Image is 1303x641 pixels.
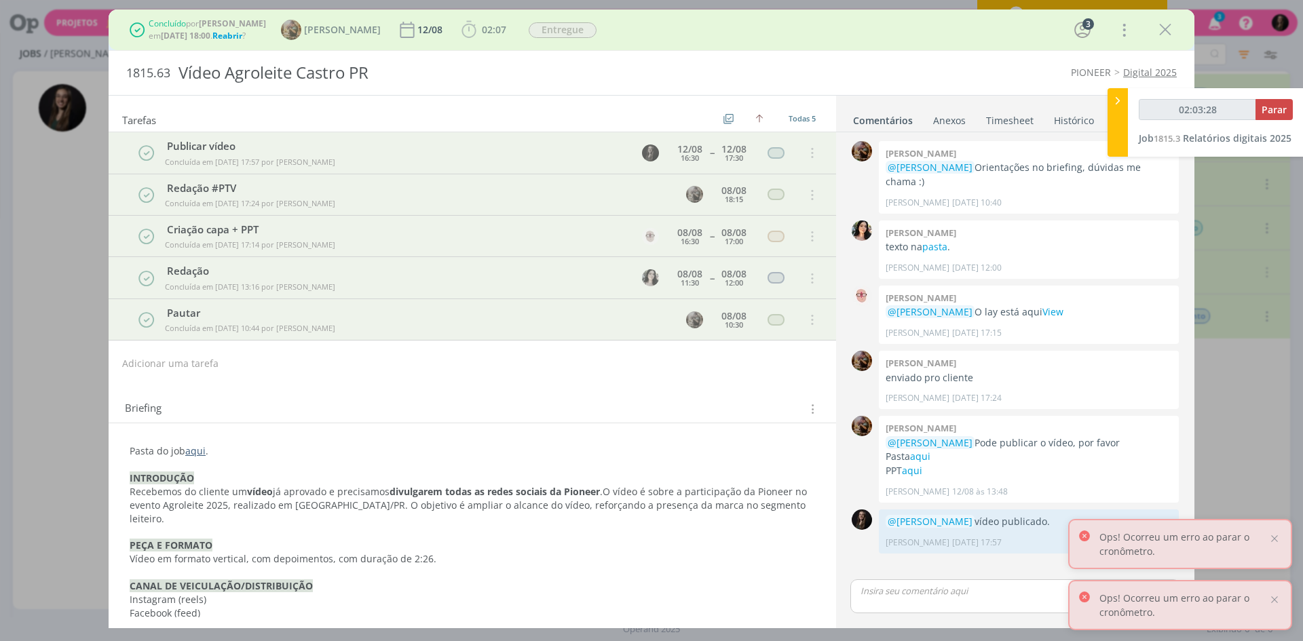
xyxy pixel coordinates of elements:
[1255,99,1293,120] button: Parar
[886,197,949,209] p: [PERSON_NAME]
[886,436,1172,450] p: Pode publicar o vídeo, por favor
[886,262,949,274] p: [PERSON_NAME]
[1053,108,1095,128] a: Histórico
[952,392,1002,404] span: [DATE] 17:24
[886,450,1172,463] p: Pasta
[162,263,629,279] div: Redação
[710,148,714,157] span: --
[886,357,956,369] b: [PERSON_NAME]
[149,18,186,29] span: Concluído
[130,606,815,620] p: Facebook (feed)
[165,198,335,208] span: Concluída em [DATE] 17:24 por [PERSON_NAME]
[710,231,714,241] span: --
[1139,132,1291,144] a: Job1815.3Relatórios digitais 2025
[910,450,930,463] a: aqui
[677,228,702,237] div: 08/08
[185,444,206,457] a: aqui
[1099,530,1268,558] p: Ops! Ocorreu um erro ao parar o cronômetro.
[681,279,699,286] div: 11:30
[149,18,266,42] div: por em . ?
[725,321,743,328] div: 10:30
[109,9,1194,628] div: dialog
[173,56,734,90] div: Vídeo Agroleite Castro PR
[755,115,763,123] img: arrow-up.svg
[165,239,335,250] span: Concluída em [DATE] 17:14 por [PERSON_NAME]
[125,400,162,418] span: Briefing
[886,240,1172,254] p: texto na .
[130,444,815,458] p: Pasta do job .
[952,537,1002,549] span: [DATE] 17:57
[725,237,743,245] div: 17:00
[886,305,1172,319] p: O lay está aqui
[681,154,699,161] div: 16:30
[725,195,743,203] div: 18:15
[852,108,913,128] a: Comentários
[852,141,872,161] img: A
[886,371,1172,385] p: enviado pro cliente
[130,539,212,551] strong: PEÇA E FORMATO
[390,485,428,498] strong: divulgar
[985,108,1034,128] a: Timesheet
[886,464,1172,478] p: PPT
[886,161,1172,189] p: Orientações no briefing, dúvidas me chama :)
[721,311,747,321] div: 08/08
[886,227,956,239] b: [PERSON_NAME]
[417,25,445,35] div: 12/08
[886,422,956,434] b: [PERSON_NAME]
[428,485,600,498] strong: em todas as redes sociais da Pioneer
[247,485,273,498] strong: vídeo
[130,485,815,526] p: recisamos O vídeo é sobre a participação da Pioneer no evento Agroleite 2025, realizado em [GEOGR...
[952,327,1002,339] span: [DATE] 17:15
[1099,591,1268,619] p: Ops! Ocorreu um erro ao parar o cronômetro.
[886,392,949,404] p: [PERSON_NAME]
[1183,132,1291,144] span: Relatórios digitais 2025
[852,286,872,306] img: A
[162,305,673,321] div: Pautar
[922,240,947,253] a: pasta
[852,220,872,241] img: T
[888,305,972,318] span: @[PERSON_NAME]
[199,18,266,29] b: [PERSON_NAME]
[886,327,949,339] p: [PERSON_NAME]
[710,273,714,283] span: --
[721,144,747,154] div: 12/08
[725,279,743,286] div: 12:00
[677,269,702,279] div: 08/08
[162,180,673,196] div: Redação #PTV
[1123,66,1177,79] a: Digital 2025
[886,537,949,549] p: [PERSON_NAME]
[721,228,747,237] div: 08/08
[789,113,816,123] span: Todas 5
[886,292,956,304] b: [PERSON_NAME]
[933,114,966,128] div: Anexos
[852,351,872,371] img: A
[852,416,872,436] img: A
[121,351,219,376] button: Adicionar uma tarefa
[130,485,247,498] span: Recebemos do cliente um
[1071,66,1111,79] a: PIONEER
[952,486,1008,498] span: 12/08 às 13:48
[1082,18,1094,30] div: 3
[161,30,210,41] b: [DATE] 18:00
[165,323,335,333] span: Concluída em [DATE] 10:44 por [PERSON_NAME]
[952,197,1002,209] span: [DATE] 10:40
[273,485,343,498] span: já aprovado e p
[165,281,335,292] span: Concluída em [DATE] 13:16 por [PERSON_NAME]
[162,222,629,237] div: Criação capa + PPT
[600,485,603,498] span: .
[130,471,194,484] strong: INTRODUÇÃO
[165,157,335,167] span: Concluída em [DATE] 17:57 por [PERSON_NAME]
[721,269,747,279] div: 08/08
[130,593,815,606] p: Instagram (reels)
[681,237,699,245] div: 16:30
[677,144,702,154] div: 12/08
[1262,103,1287,116] span: Parar
[725,154,743,161] div: 17:30
[952,262,1002,274] span: [DATE] 12:00
[888,436,972,449] span: @[PERSON_NAME]
[1042,305,1063,318] a: View
[130,579,313,592] strong: CANAL DE VEICULAÇÃO/DISTRIBUIÇÃO
[212,30,242,41] span: Reabrir
[122,111,156,127] span: Tarefas
[721,186,747,195] div: 08/08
